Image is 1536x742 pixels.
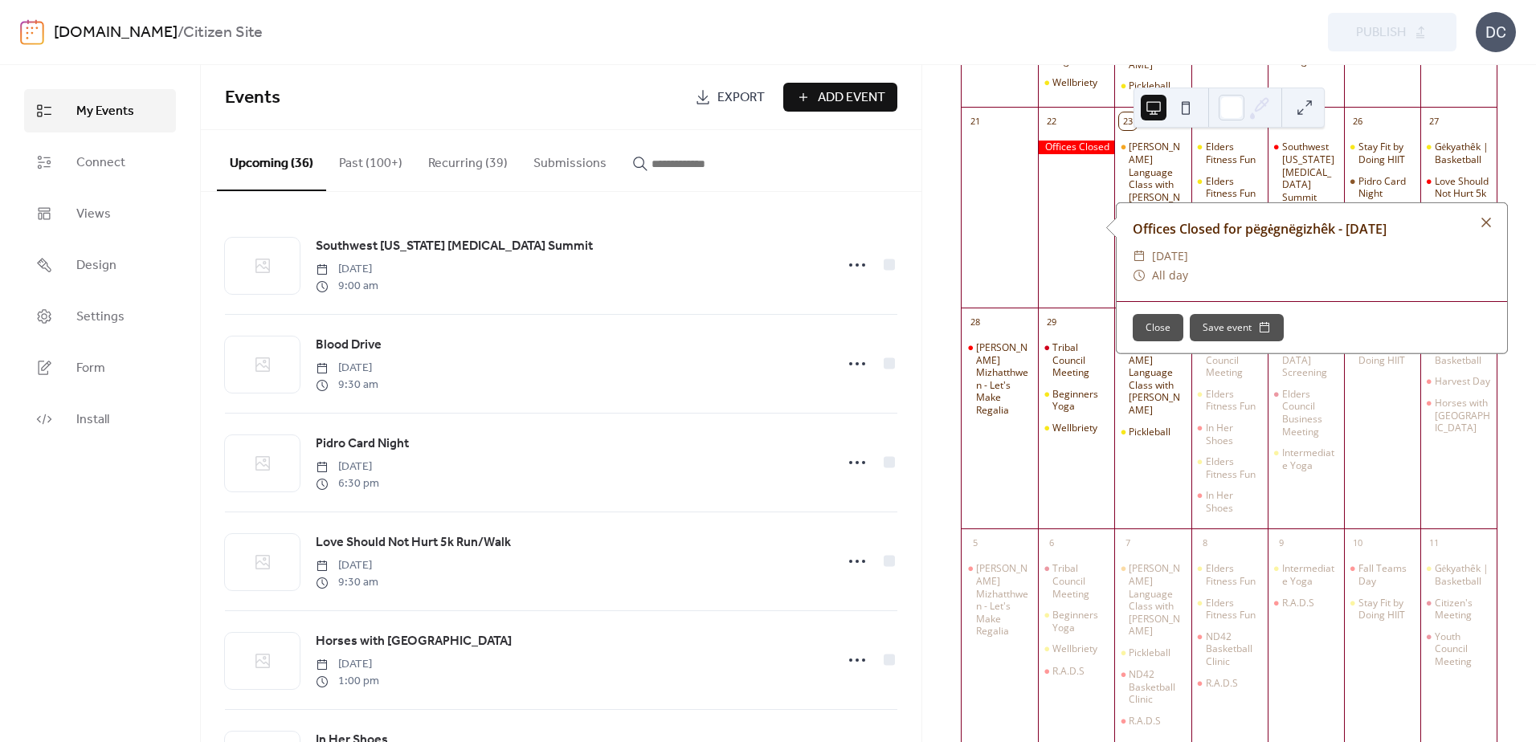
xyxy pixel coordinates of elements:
[1038,609,1114,634] div: Beginners Yoga
[1420,597,1497,622] div: Citizen's Meeting
[1268,141,1344,203] div: Southwest Michigan Opioid Summit
[316,336,382,355] span: Blood Drive
[1133,247,1146,266] div: ​
[966,112,984,130] div: 21
[1273,534,1290,552] div: 9
[316,434,409,454] span: Pidro Card Night
[1282,446,1338,471] div: Intermediate Yoga
[1052,562,1108,600] div: Tribal Council Meeting
[1191,630,1268,668] div: ND42 Basketball Clinic
[1425,112,1443,130] div: 27
[1358,562,1414,587] div: Fall Teams Day
[1114,668,1191,706] div: ND42 Basketball Clinic
[1152,266,1188,285] span: All day
[1196,534,1214,552] div: 8
[1129,341,1184,417] div: [PERSON_NAME] Language Class with [PERSON_NAME]
[1425,534,1443,552] div: 11
[76,205,111,224] span: Views
[1268,597,1344,609] div: R.A.D.S
[1358,175,1414,200] div: Pidro Card Night
[1344,141,1420,165] div: Stay Fit by Doing HIIT
[1114,79,1191,92] div: Pickleball
[1268,388,1344,438] div: Elders Council Business Meeting
[1152,247,1188,266] span: [DATE]
[316,237,593,256] span: Southwest [US_STATE] [MEDICAL_DATA] Summit
[1420,141,1497,165] div: Gėkyathêk | Basketball
[24,89,176,132] a: My Events
[1435,175,1490,213] div: Love Should Not Hurt 5k Run/Walk
[178,18,183,48] b: /
[1268,341,1344,379] div: Mammogram Screening
[316,557,378,574] span: [DATE]
[1191,422,1268,446] div: In Her Shoes
[326,130,415,190] button: Past (100+)
[1435,141,1490,165] div: Gėkyathêk | Basketball
[24,141,176,184] a: Connect
[1206,562,1261,587] div: Elders Fitness Fun
[1038,388,1114,413] div: Beginners Yoga
[1358,141,1414,165] div: Stay Fit by Doing HIIT
[1191,489,1268,514] div: In Her Shoes
[1206,341,1261,379] div: Elders Council Meeting
[976,341,1031,417] div: [PERSON_NAME] Mizhatthwen - Let's Make Regalia
[1190,314,1284,341] button: Save event
[962,341,1038,417] div: Kë Wzketomen Mizhatthwen - Let's Make Regalia
[1420,630,1497,668] div: Youth Council Meeting
[1206,422,1261,446] div: In Her Shoes
[1038,341,1114,379] div: Tribal Council Meeting
[316,656,379,673] span: [DATE]
[1129,141,1184,216] div: [PERSON_NAME] Language Class with [PERSON_NAME]
[1114,715,1191,728] div: R.A.D.S
[1420,397,1497,434] div: Horses with Spring Creek
[24,295,176,338] a: Settings
[976,562,1031,638] div: [PERSON_NAME] Mizhatthwen - Let's Make Regalia
[818,88,885,108] span: Add Event
[521,130,619,190] button: Submissions
[1206,630,1261,668] div: ND42 Basketball Clinic
[1206,677,1238,690] div: R.A.D.S
[1129,562,1184,638] div: [PERSON_NAME] Language Class with [PERSON_NAME]
[1206,388,1261,413] div: Elders Fitness Fun
[316,631,512,652] a: Horses with [GEOGRAPHIC_DATA]
[183,18,263,48] b: Citizen Site
[1052,341,1108,379] div: Tribal Council Meeting
[1206,597,1261,622] div: Elders Fitness Fun
[1435,597,1490,622] div: Citizen's Meeting
[1038,76,1114,89] div: Wellbriety
[76,410,109,430] span: Install
[1282,388,1338,438] div: Elders Council Business Meeting
[1282,562,1338,587] div: Intermediate Yoga
[76,308,125,327] span: Settings
[1114,341,1191,417] div: Bodwéwadmimwen Potawatomi Language Class with Kevin Daugherty
[316,459,379,475] span: [DATE]
[1349,112,1366,130] div: 26
[1268,562,1344,587] div: Intermediate Yoga
[1435,630,1490,668] div: Youth Council Meeting
[1191,141,1268,165] div: Elders Fitness Fun
[316,377,378,393] span: 9:30 am
[316,632,512,651] span: Horses with [GEOGRAPHIC_DATA]
[316,532,511,553] a: Love Should Not Hurt 5k Run/Walk
[1038,665,1114,678] div: R.A.D.S
[415,130,521,190] button: Recurring (39)
[683,83,777,112] a: Export
[1282,141,1338,203] div: Southwest [US_STATE] [MEDICAL_DATA] Summit
[1344,597,1420,622] div: Stay Fit by Doing HIIT
[1114,426,1191,438] div: Pickleball
[1344,175,1420,200] div: Pidro Card Night
[316,434,409,455] a: Pidro Card Night
[316,574,378,591] span: 9:30 am
[1435,375,1490,388] div: Harvest Day
[1206,141,1261,165] div: Elders Fitness Fun
[1038,141,1114,154] div: Offices Closed for pëgėgnëgizhêk - Sovereignty Day
[316,533,511,552] span: Love Should Not Hurt 5k Run/Walk
[1052,388,1108,413] div: Beginners Yoga
[1038,642,1114,655] div: Wellbriety
[1344,562,1420,587] div: Fall Teams Day
[1114,141,1191,216] div: Bodwéwadmimwen Potawatomi Language Class with Kevin Daugherty
[1038,562,1114,600] div: Tribal Council Meeting
[1206,489,1261,514] div: In Her Shoes
[1191,677,1268,690] div: R.A.D.S
[1420,562,1497,587] div: Gėkyathêk | Basketball
[1043,534,1060,552] div: 6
